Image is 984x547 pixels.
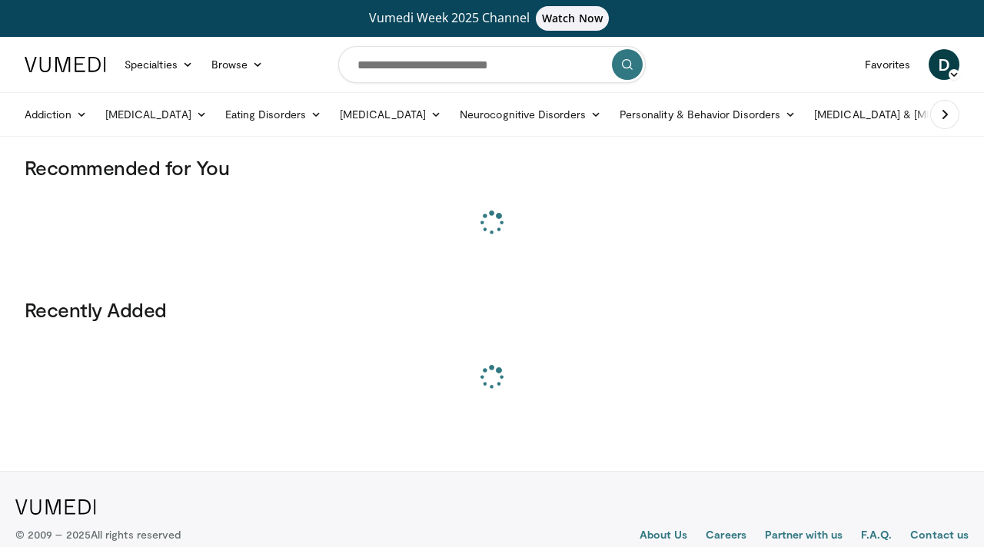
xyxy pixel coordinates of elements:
a: Personality & Behavior Disorders [610,99,805,130]
h3: Recently Added [25,297,959,322]
a: [MEDICAL_DATA] [96,99,216,130]
a: Browse [202,49,273,80]
a: Specialties [115,49,202,80]
span: Watch Now [536,6,609,31]
a: Vumedi Week 2025 ChannelWatch Now [27,6,957,31]
a: Neurocognitive Disorders [450,99,610,130]
a: Partner with us [765,527,843,545]
p: © 2009 – 2025 [15,527,181,542]
a: About Us [640,527,688,545]
a: F.A.Q. [861,527,892,545]
a: Favorites [856,49,919,80]
a: Eating Disorders [216,99,331,130]
a: D [929,49,959,80]
a: Addiction [15,99,96,130]
a: Careers [706,527,746,545]
h3: Recommended for You [25,155,959,180]
span: All rights reserved [91,528,181,541]
a: [MEDICAL_DATA] [331,99,450,130]
input: Search topics, interventions [338,46,646,83]
a: Contact us [910,527,969,545]
img: VuMedi Logo [15,499,96,515]
img: VuMedi Logo [25,57,106,72]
